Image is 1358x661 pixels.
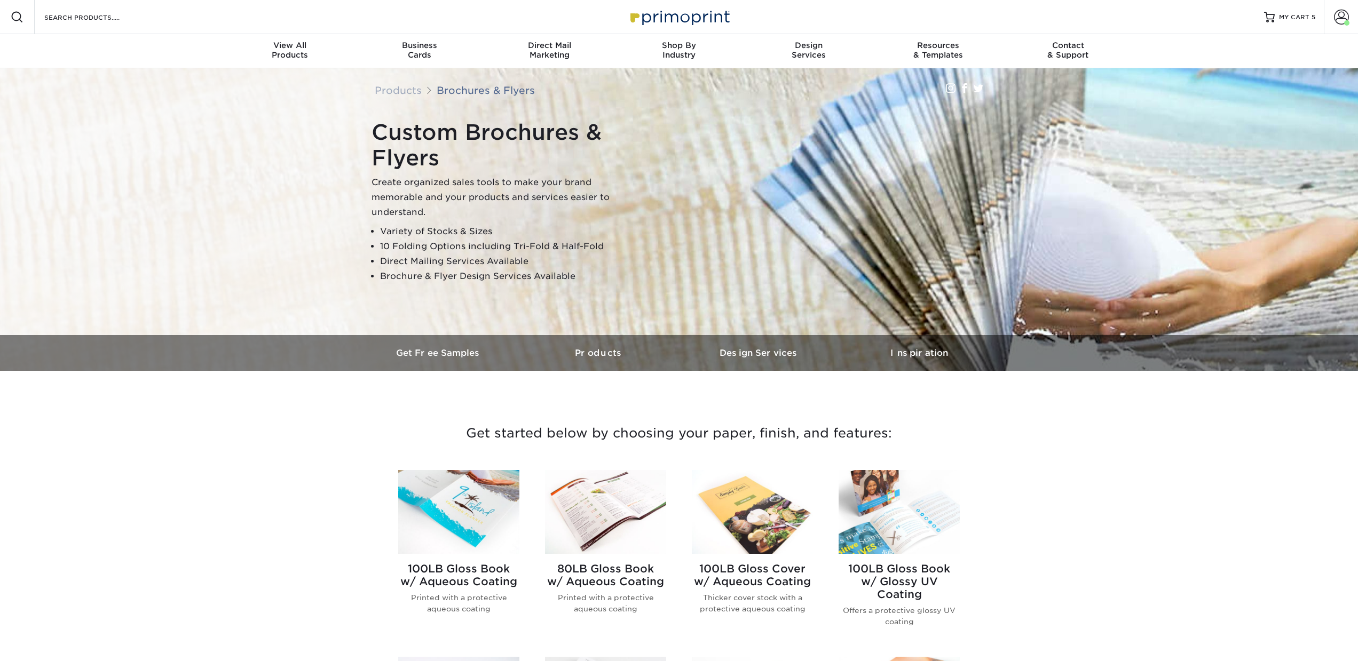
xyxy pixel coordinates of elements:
a: Direct MailMarketing [485,34,614,68]
h2: 100LB Gloss Book w/ Aqueous Coating [398,562,519,588]
h2: 100LB Gloss Book w/ Glossy UV Coating [839,562,960,601]
li: Variety of Stocks & Sizes [380,224,638,239]
span: MY CART [1279,13,1309,22]
a: BusinessCards [355,34,485,68]
a: Design Services [679,335,839,371]
span: Direct Mail [485,41,614,50]
div: Industry [614,41,744,60]
li: Brochure & Flyer Design Services Available [380,269,638,284]
a: 100LB Gloss Book<br/>w/ Aqueous Coating Brochures & Flyers 100LB Gloss Bookw/ Aqueous Coating Pri... [398,470,519,644]
a: View AllProducts [225,34,355,68]
span: 5 [1312,13,1315,21]
a: Resources& Templates [873,34,1003,68]
div: Products [225,41,355,60]
img: Primoprint [626,5,732,28]
li: Direct Mailing Services Available [380,254,638,269]
div: & Support [1003,41,1133,60]
div: & Templates [873,41,1003,60]
div: Cards [355,41,485,60]
h3: Get started below by choosing your paper, finish, and features: [367,409,991,457]
img: 100LB Gloss Book<br/>w/ Glossy UV Coating Brochures & Flyers [839,470,960,554]
a: 100LB Gloss Cover<br/>w/ Aqueous Coating Brochures & Flyers 100LB Gloss Coverw/ Aqueous Coating T... [692,470,813,644]
p: Thicker cover stock with a protective aqueous coating [692,592,813,614]
img: 80LB Gloss Book<br/>w/ Aqueous Coating Brochures & Flyers [545,470,666,554]
p: Offers a protective glossy UV coating [839,605,960,627]
a: Get Free Samples [359,335,519,371]
h3: Inspiration [839,348,999,358]
h3: Products [519,348,679,358]
h2: 100LB Gloss Cover w/ Aqueous Coating [692,562,813,588]
p: Printed with a protective aqueous coating [398,592,519,614]
p: Printed with a protective aqueous coating [545,592,666,614]
span: Resources [873,41,1003,50]
a: Brochures & Flyers [437,84,535,96]
a: Products [375,84,422,96]
a: Products [519,335,679,371]
h3: Get Free Samples [359,348,519,358]
input: SEARCH PRODUCTS..... [43,11,147,23]
a: Shop ByIndustry [614,34,744,68]
img: 100LB Gloss Cover<br/>w/ Aqueous Coating Brochures & Flyers [692,470,813,554]
a: 100LB Gloss Book<br/>w/ Glossy UV Coating Brochures & Flyers 100LB Gloss Bookw/ Glossy UV Coating... [839,470,960,644]
span: View All [225,41,355,50]
img: 100LB Gloss Book<br/>w/ Aqueous Coating Brochures & Flyers [398,470,519,554]
span: Shop By [614,41,744,50]
div: Services [744,41,873,60]
span: Contact [1003,41,1133,50]
span: Business [355,41,485,50]
span: Design [744,41,873,50]
p: Create organized sales tools to make your brand memorable and your products and services easier t... [372,175,638,220]
h2: 80LB Gloss Book w/ Aqueous Coating [545,562,666,588]
a: 80LB Gloss Book<br/>w/ Aqueous Coating Brochures & Flyers 80LB Gloss Bookw/ Aqueous Coating Print... [545,470,666,644]
a: DesignServices [744,34,873,68]
h1: Custom Brochures & Flyers [372,120,638,171]
h3: Design Services [679,348,839,358]
li: 10 Folding Options including Tri-Fold & Half-Fold [380,239,638,254]
a: Inspiration [839,335,999,371]
a: Contact& Support [1003,34,1133,68]
div: Marketing [485,41,614,60]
